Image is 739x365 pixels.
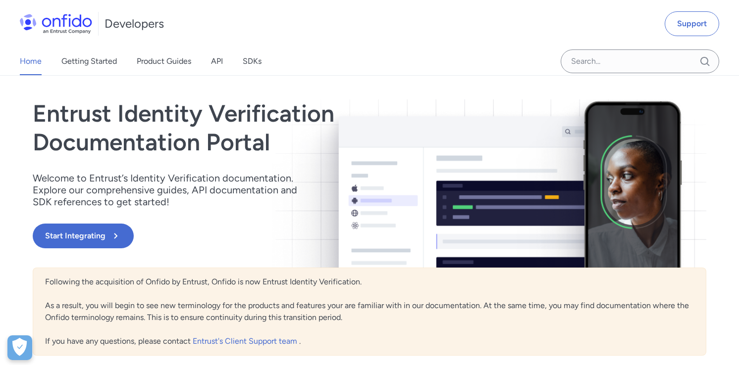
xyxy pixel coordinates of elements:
a: API [211,47,223,75]
a: Product Guides [137,47,191,75]
a: SDKs [243,47,262,75]
button: Open Preferences [7,335,32,360]
img: Onfido Logo [20,14,92,34]
div: Following the acquisition of Onfido by Entrust, Onfido is now Entrust Identity Verification. As a... [33,268,706,356]
h1: Developers [105,16,164,32]
h1: Entrust Identity Verification Documentation Portal [33,99,504,156]
input: Onfido search input field [561,49,719,73]
a: Start Integrating [33,224,504,248]
a: Support [665,11,719,36]
a: Home [20,47,42,75]
div: Cookie Preferences [7,335,32,360]
a: Entrust's Client Support team [193,336,299,346]
button: Start Integrating [33,224,134,248]
a: Getting Started [61,47,117,75]
p: Welcome to Entrust’s Identity Verification documentation. Explore our comprehensive guides, API d... [33,172,310,208]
